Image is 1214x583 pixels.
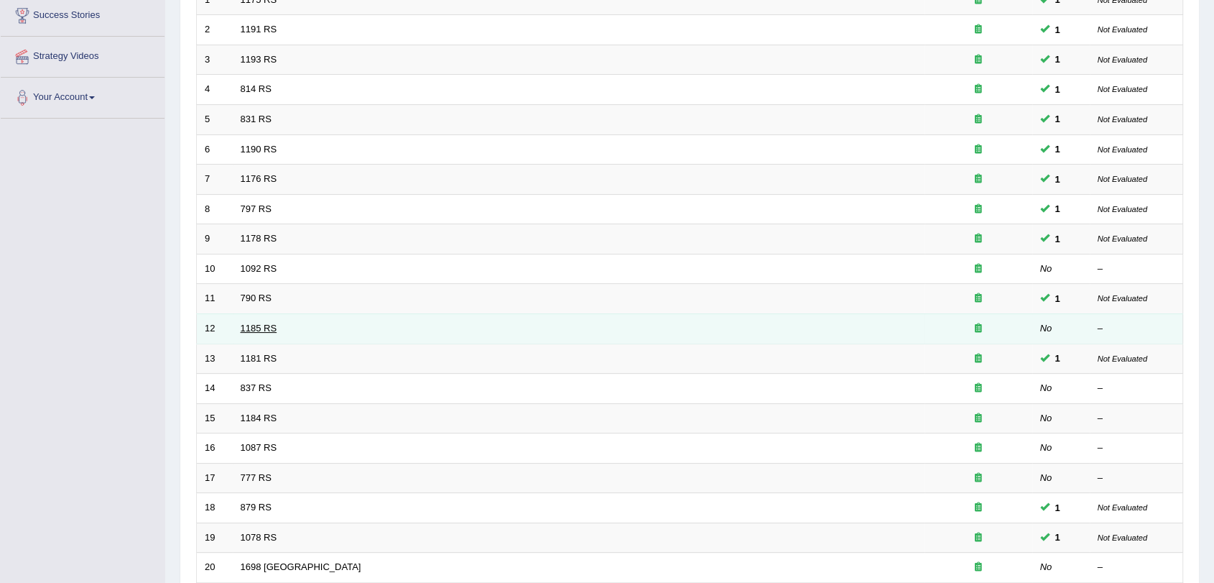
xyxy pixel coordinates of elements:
[1049,201,1066,216] span: You cannot take this question anymore
[1049,530,1066,545] span: You cannot take this question anymore
[1098,382,1175,395] div: –
[1098,85,1147,93] small: Not Evaluated
[932,441,1024,455] div: Exam occurring question
[241,442,277,453] a: 1087 RS
[932,531,1024,545] div: Exam occurring question
[1040,442,1052,453] em: No
[197,463,233,493] td: 17
[197,284,233,314] td: 11
[241,173,277,184] a: 1176 RS
[1098,503,1147,512] small: Not Evaluated
[1049,52,1066,67] span: You cannot take this question anymore
[197,403,233,433] td: 15
[1040,413,1052,423] em: No
[1049,111,1066,127] span: You cannot take this question anymore
[241,144,277,155] a: 1190 RS
[241,83,272,94] a: 814 RS
[241,114,272,124] a: 831 RS
[197,553,233,583] td: 20
[241,561,361,572] a: 1698 [GEOGRAPHIC_DATA]
[197,493,233,523] td: 18
[932,53,1024,67] div: Exam occurring question
[1040,382,1052,393] em: No
[932,352,1024,366] div: Exam occurring question
[1098,533,1147,542] small: Not Evaluated
[932,322,1024,336] div: Exam occurring question
[197,165,233,195] td: 7
[1040,561,1052,572] em: No
[1098,294,1147,303] small: Not Evaluated
[197,194,233,224] td: 8
[241,413,277,423] a: 1184 RS
[1098,412,1175,426] div: –
[1,37,165,73] a: Strategy Videos
[1049,500,1066,515] span: You cannot take this question anymore
[1049,291,1066,306] span: You cannot take this question anymore
[932,83,1024,96] div: Exam occurring question
[1098,205,1147,214] small: Not Evaluated
[1049,351,1066,366] span: You cannot take this question anymore
[932,143,1024,157] div: Exam occurring question
[1049,231,1066,247] span: You cannot take this question anymore
[197,254,233,284] td: 10
[197,313,233,344] td: 12
[241,54,277,65] a: 1193 RS
[1098,354,1147,363] small: Not Evaluated
[241,353,277,364] a: 1181 RS
[241,233,277,244] a: 1178 RS
[241,293,272,303] a: 790 RS
[1098,441,1175,455] div: –
[1040,472,1052,483] em: No
[241,323,277,334] a: 1185 RS
[1049,142,1066,157] span: You cannot take this question anymore
[241,203,272,214] a: 797 RS
[197,15,233,45] td: 2
[1040,263,1052,274] em: No
[932,262,1024,276] div: Exam occurring question
[241,532,277,543] a: 1078 RS
[197,433,233,464] td: 16
[197,134,233,165] td: 6
[1098,561,1175,574] div: –
[197,45,233,75] td: 3
[932,203,1024,216] div: Exam occurring question
[1098,55,1147,64] small: Not Evaluated
[1098,234,1147,243] small: Not Evaluated
[932,113,1024,127] div: Exam occurring question
[1098,115,1147,124] small: Not Evaluated
[1049,82,1066,97] span: You cannot take this question anymore
[197,75,233,105] td: 4
[932,472,1024,485] div: Exam occurring question
[1040,323,1052,334] em: No
[1049,172,1066,187] span: You cannot take this question anymore
[1098,25,1147,34] small: Not Evaluated
[932,292,1024,306] div: Exam occurring question
[1098,262,1175,276] div: –
[1049,22,1066,37] span: You cannot take this question anymore
[197,374,233,404] td: 14
[1098,322,1175,336] div: –
[241,263,277,274] a: 1092 RS
[932,412,1024,426] div: Exam occurring question
[197,344,233,374] td: 13
[932,173,1024,186] div: Exam occurring question
[932,382,1024,395] div: Exam occurring question
[1098,145,1147,154] small: Not Evaluated
[241,472,272,483] a: 777 RS
[932,501,1024,515] div: Exam occurring question
[1098,175,1147,183] small: Not Evaluated
[241,382,272,393] a: 837 RS
[932,232,1024,246] div: Exam occurring question
[1098,472,1175,485] div: –
[932,23,1024,37] div: Exam occurring question
[1,78,165,114] a: Your Account
[932,561,1024,574] div: Exam occurring question
[241,24,277,35] a: 1191 RS
[197,523,233,553] td: 19
[197,105,233,135] td: 5
[241,502,272,513] a: 879 RS
[197,224,233,254] td: 9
